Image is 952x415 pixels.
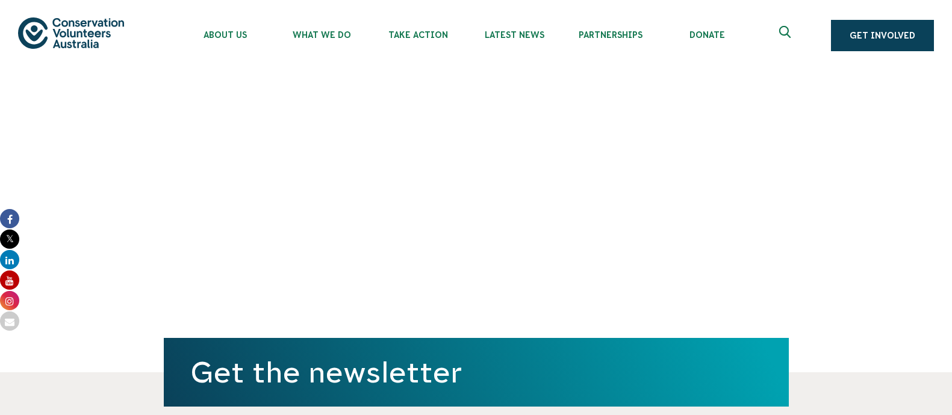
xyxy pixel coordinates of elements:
[831,20,934,51] a: Get Involved
[370,30,466,40] span: Take Action
[562,30,659,40] span: Partnerships
[190,356,762,388] h1: Get the newsletter
[772,21,801,50] button: Expand search box Close search box
[779,26,794,45] span: Expand search box
[466,30,562,40] span: Latest News
[177,30,273,40] span: About Us
[18,17,124,48] img: logo.svg
[273,30,370,40] span: What We Do
[659,30,755,40] span: Donate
